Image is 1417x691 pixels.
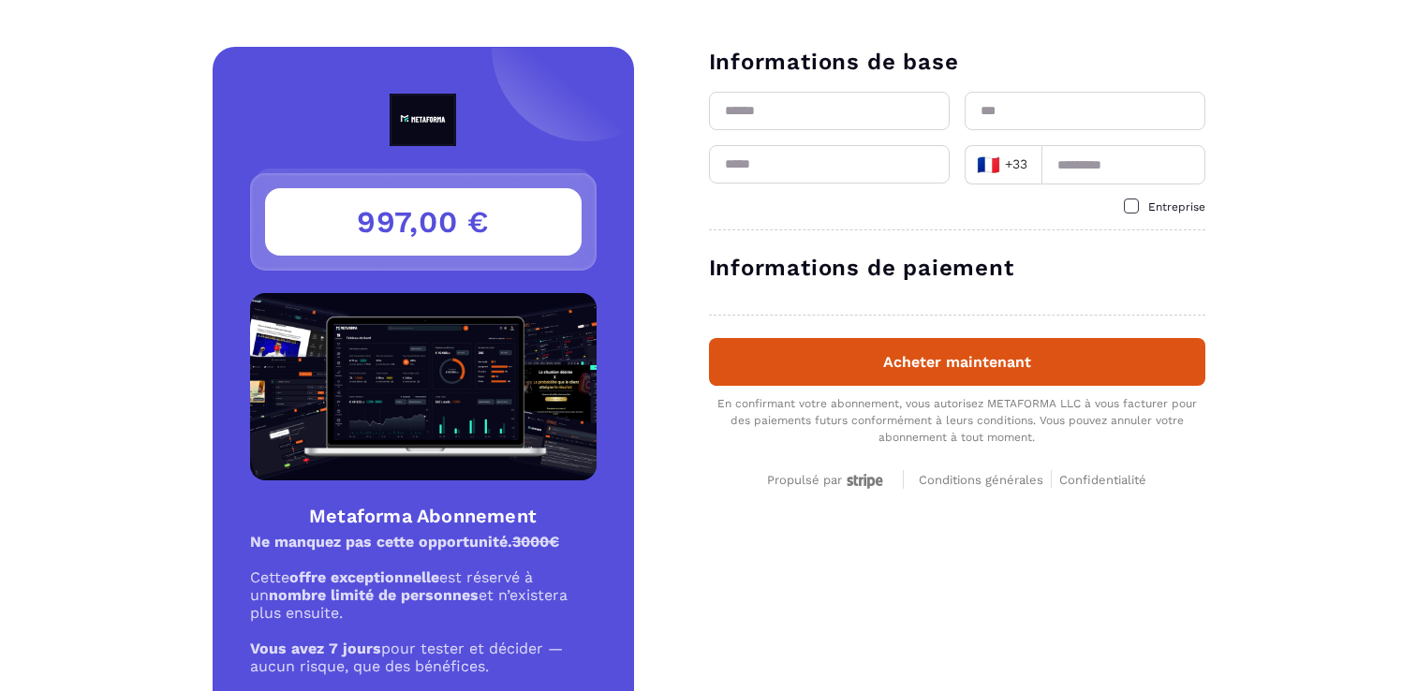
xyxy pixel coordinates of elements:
s: 3000€ [512,533,559,551]
strong: nombre limité de personnes [269,586,479,604]
button: Acheter maintenant [709,338,1205,386]
p: pour tester et décider — aucun risque, que des bénéfices. [250,640,597,675]
a: Propulsé par [767,470,888,488]
h3: 997,00 € [265,188,582,256]
img: Product Image [250,293,597,480]
a: Conditions générales [919,470,1052,488]
strong: offre exceptionnelle [289,568,439,586]
span: Confidentialité [1059,473,1146,487]
span: Entreprise [1148,200,1205,213]
input: Search for option [1032,151,1035,179]
strong: Ne manquez pas cette opportunité. [250,533,559,551]
span: 🇫🇷 [977,152,1000,178]
p: Cette est réservé à un et n’existera plus ensuite. [250,568,597,622]
span: +33 [976,152,1028,178]
span: Conditions générales [919,473,1043,487]
strong: Vous avez 7 jours [250,640,381,657]
h3: Informations de base [709,47,1205,77]
a: Confidentialité [1059,470,1146,488]
div: En confirmant votre abonnement, vous autorisez METAFORMA LLC à vous facturer pour des paiements f... [709,395,1205,446]
h4: Metaforma Abonnement [250,503,597,529]
img: logo [347,94,500,146]
div: Search for option [965,145,1041,184]
div: Propulsé par [767,473,888,489]
h3: Informations de paiement [709,253,1205,283]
